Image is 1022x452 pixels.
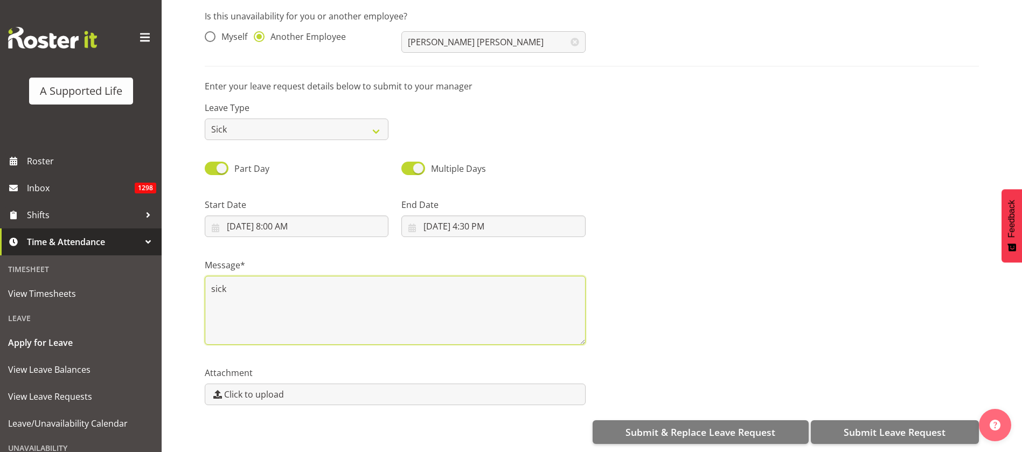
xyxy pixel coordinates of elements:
[8,27,97,48] img: Rosterit website logo
[8,388,154,405] span: View Leave Requests
[431,163,486,175] span: Multiple Days
[8,415,154,432] span: Leave/Unavailability Calendar
[990,420,1000,430] img: help-xxl-2.png
[215,31,247,42] span: Myself
[844,425,945,439] span: Submit Leave Request
[3,280,159,307] a: View Timesheets
[401,198,585,211] label: End Date
[265,31,346,42] span: Another Employee
[3,258,159,280] div: Timesheet
[205,215,388,237] input: Click to select...
[401,215,585,237] input: Click to select...
[27,180,135,196] span: Inbox
[625,425,775,439] span: Submit & Replace Leave Request
[8,335,154,351] span: Apply for Leave
[3,307,159,329] div: Leave
[205,259,586,272] label: Message*
[27,234,140,250] span: Time & Attendance
[224,388,284,401] span: Click to upload
[401,31,585,53] input: Select Employee
[205,101,388,114] label: Leave Type
[3,329,159,356] a: Apply for Leave
[135,183,156,193] span: 1298
[205,198,388,211] label: Start Date
[205,366,586,379] label: Attachment
[8,286,154,302] span: View Timesheets
[234,163,269,175] span: Part Day
[1002,189,1022,262] button: Feedback - Show survey
[40,83,122,99] div: A Supported Life
[205,80,979,93] p: Enter your leave request details below to submit to your manager
[205,10,979,23] p: Is this unavailability for you or another employee?
[3,410,159,437] a: Leave/Unavailability Calendar
[27,207,140,223] span: Shifts
[811,420,979,444] button: Submit Leave Request
[3,356,159,383] a: View Leave Balances
[8,361,154,378] span: View Leave Balances
[1007,200,1017,238] span: Feedback
[593,420,809,444] button: Submit & Replace Leave Request
[3,383,159,410] a: View Leave Requests
[27,153,156,169] span: Roster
